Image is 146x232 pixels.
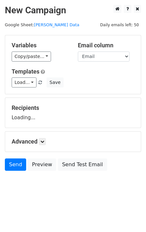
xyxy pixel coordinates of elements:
[58,158,107,171] a: Send Test Email
[98,21,141,29] span: Daily emails left: 50
[5,22,79,27] small: Google Sheet:
[5,5,141,16] h2: New Campaign
[12,104,134,121] div: Loading...
[47,77,63,87] button: Save
[78,42,134,49] h5: Email column
[12,42,68,49] h5: Variables
[12,77,36,87] a: Load...
[12,104,134,111] h5: Recipients
[28,158,56,171] a: Preview
[98,22,141,27] a: Daily emails left: 50
[12,52,51,62] a: Copy/paste...
[12,138,134,145] h5: Advanced
[5,158,26,171] a: Send
[12,68,39,75] a: Templates
[34,22,79,27] a: [PERSON_NAME] Data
